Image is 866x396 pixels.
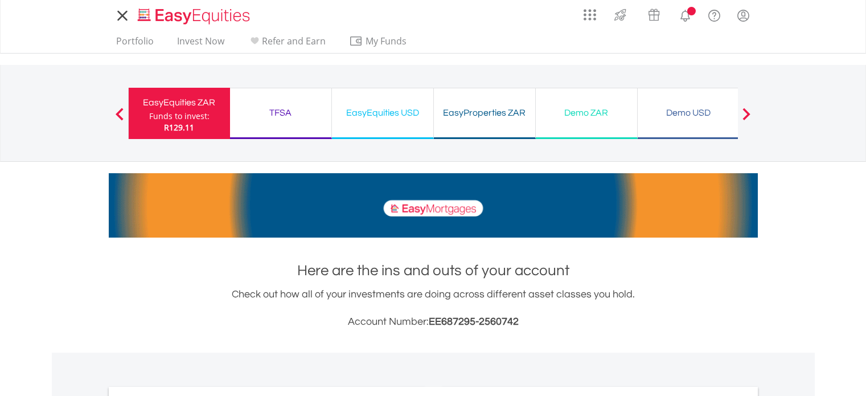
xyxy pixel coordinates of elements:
span: R129.11 [164,122,194,133]
div: EasyEquities ZAR [136,95,223,111]
div: Check out how all of your investments are doing across different asset classes you hold. [109,287,758,330]
img: vouchers-v2.svg [645,6,663,24]
a: Notifications [671,3,700,26]
span: EE687295-2560742 [429,316,519,327]
img: thrive-v2.svg [611,6,630,24]
img: grid-menu-icon.svg [584,9,596,21]
span: Refer and Earn [262,35,326,47]
a: Portfolio [112,35,158,53]
div: Demo ZAR [543,105,630,121]
div: EasyEquities USD [339,105,426,121]
a: Invest Now [173,35,229,53]
div: EasyProperties ZAR [441,105,528,121]
a: My Profile [729,3,758,28]
a: Refer and Earn [243,35,330,53]
div: Demo USD [645,105,732,121]
span: My Funds [349,34,424,48]
div: Funds to invest: [149,111,210,122]
a: Home page [133,3,255,26]
h1: Here are the ins and outs of your account [109,260,758,281]
a: FAQ's and Support [700,3,729,26]
img: EasyEquities_Logo.png [136,7,255,26]
a: AppsGrid [576,3,604,21]
div: TFSA [237,105,325,121]
h3: Account Number: [109,314,758,330]
a: Vouchers [637,3,671,24]
button: Next [735,113,758,125]
img: EasyMortage Promotion Banner [109,173,758,238]
button: Previous [108,113,131,125]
